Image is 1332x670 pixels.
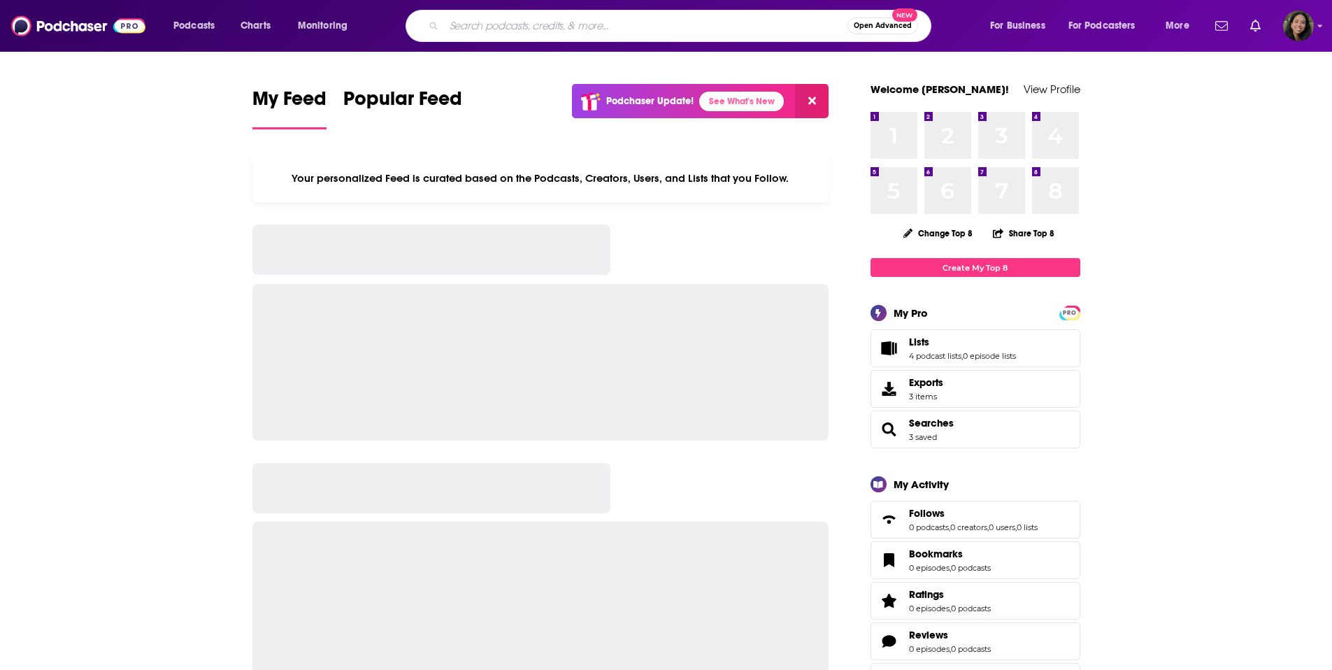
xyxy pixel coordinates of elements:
[1283,10,1314,41] span: Logged in as BroadleafBooks2
[909,548,991,560] a: Bookmarks
[241,16,271,36] span: Charts
[909,417,954,429] a: Searches
[298,16,348,36] span: Monitoring
[989,522,1015,532] a: 0 users
[606,95,694,107] p: Podchaser Update!
[854,22,912,29] span: Open Advanced
[871,411,1080,448] span: Searches
[950,604,951,613] span: ,
[871,541,1080,579] span: Bookmarks
[951,604,991,613] a: 0 podcasts
[699,92,784,111] a: See What's New
[875,591,903,611] a: Ratings
[909,629,948,641] span: Reviews
[871,501,1080,539] span: Follows
[252,87,327,119] span: My Feed
[11,13,145,39] img: Podchaser - Follow, Share and Rate Podcasts
[909,507,945,520] span: Follows
[847,17,918,34] button: Open AdvancedNew
[1283,10,1314,41] button: Show profile menu
[1068,16,1136,36] span: For Podcasters
[909,376,943,389] span: Exports
[1017,522,1038,532] a: 0 lists
[231,15,279,37] a: Charts
[1061,308,1078,318] span: PRO
[419,10,945,42] div: Search podcasts, credits, & more...
[871,370,1080,408] a: Exports
[909,351,961,361] a: 4 podcast lists
[895,224,982,242] button: Change Top 8
[1283,10,1314,41] img: User Profile
[871,329,1080,367] span: Lists
[909,392,943,401] span: 3 items
[871,258,1080,277] a: Create My Top 8
[288,15,366,37] button: open menu
[892,8,917,22] span: New
[909,336,929,348] span: Lists
[992,220,1055,247] button: Share Top 8
[875,420,903,439] a: Searches
[1024,83,1080,96] a: View Profile
[987,522,989,532] span: ,
[990,16,1045,36] span: For Business
[909,604,950,613] a: 0 episodes
[1059,15,1156,37] button: open menu
[875,632,903,651] a: Reviews
[343,87,462,129] a: Popular Feed
[252,155,829,202] div: Your personalized Feed is curated based on the Podcasts, Creators, Users, and Lists that you Follow.
[894,306,928,320] div: My Pro
[909,548,963,560] span: Bookmarks
[875,510,903,529] a: Follows
[909,432,937,442] a: 3 saved
[1166,16,1189,36] span: More
[980,15,1063,37] button: open menu
[875,550,903,570] a: Bookmarks
[444,15,847,37] input: Search podcasts, credits, & more...
[909,507,1038,520] a: Follows
[949,522,950,532] span: ,
[963,351,1016,361] a: 0 episode lists
[950,644,951,654] span: ,
[909,588,991,601] a: Ratings
[871,582,1080,620] span: Ratings
[909,522,949,532] a: 0 podcasts
[909,563,950,573] a: 0 episodes
[173,16,215,36] span: Podcasts
[875,338,903,358] a: Lists
[950,563,951,573] span: ,
[909,629,991,641] a: Reviews
[164,15,233,37] button: open menu
[950,522,987,532] a: 0 creators
[951,644,991,654] a: 0 podcasts
[871,622,1080,660] span: Reviews
[1210,14,1233,38] a: Show notifications dropdown
[1245,14,1266,38] a: Show notifications dropdown
[343,87,462,119] span: Popular Feed
[909,336,1016,348] a: Lists
[1156,15,1207,37] button: open menu
[961,351,963,361] span: ,
[894,478,949,491] div: My Activity
[909,588,944,601] span: Ratings
[1061,307,1078,318] a: PRO
[1015,522,1017,532] span: ,
[951,563,991,573] a: 0 podcasts
[252,87,327,129] a: My Feed
[875,379,903,399] span: Exports
[871,83,1009,96] a: Welcome [PERSON_NAME]!
[909,644,950,654] a: 0 episodes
